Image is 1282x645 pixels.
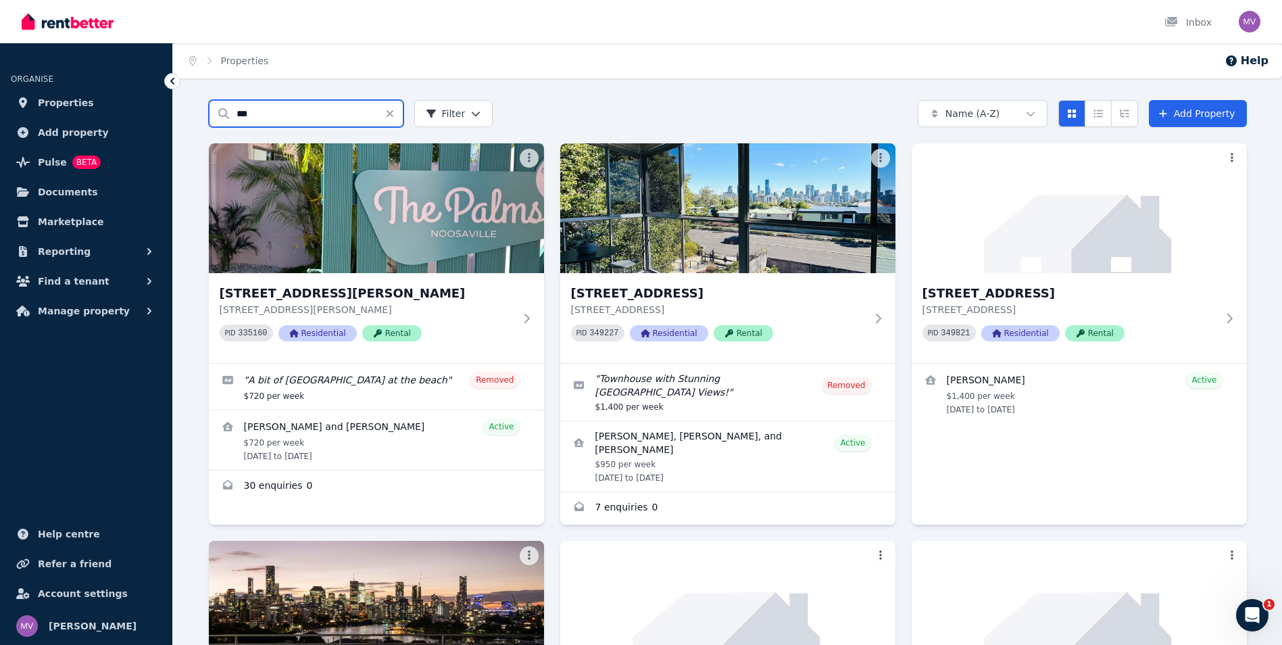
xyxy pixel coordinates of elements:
span: [PERSON_NAME] [49,618,137,634]
span: Rental [714,325,773,341]
span: Residential [278,325,357,341]
span: Residential [630,325,708,341]
button: More options [520,546,539,565]
p: [STREET_ADDRESS][PERSON_NAME] [220,303,514,316]
a: Help centre [11,521,162,548]
img: RentBetter [22,11,114,32]
a: Edit listing: A bit of Palm Springs at the beach [209,364,544,410]
small: PID [576,329,587,337]
a: Marketplace [11,208,162,235]
button: More options [871,149,890,168]
button: More options [871,546,890,565]
a: Edit listing: Townhouse with Stunning Brisbane City Views! [560,364,895,421]
a: Refer a friend [11,550,162,577]
h3: [STREET_ADDRESS] [571,284,866,303]
button: Card view [1058,100,1085,127]
a: Account settings [11,580,162,607]
a: Enquiries for 1/18 Elizabeth Street, Noosaville [209,471,544,503]
button: Compact list view [1085,100,1112,127]
span: Refer a friend [38,556,112,572]
a: 1/115 Lytton Road, East Brisbane[STREET_ADDRESS][STREET_ADDRESS]PID 349227ResidentialRental [560,143,895,363]
h3: [STREET_ADDRESS] [922,284,1217,303]
span: BETA [72,156,101,169]
span: Filter [426,107,466,120]
span: Help centre [38,526,100,542]
code: 335160 [238,329,267,338]
div: Inbox [1164,16,1212,29]
small: PID [225,329,236,337]
a: View details for William Juul Stensrud [912,364,1247,423]
a: Properties [221,55,269,66]
a: Add property [11,119,162,146]
button: Reporting [11,238,162,265]
small: PID [928,329,939,337]
p: [STREET_ADDRESS] [922,303,1217,316]
p: [STREET_ADDRESS] [571,303,866,316]
code: 349821 [941,329,970,338]
button: More options [1223,149,1241,168]
span: Pulse [38,154,67,170]
img: 1/18 Elizabeth Street, Noosaville [209,143,544,273]
a: Add Property [1149,100,1247,127]
span: Add property [38,124,109,141]
span: Name (A-Z) [945,107,1000,120]
span: Rental [1065,325,1125,341]
a: Properties [11,89,162,116]
a: 1/18 Elizabeth Street, Noosaville[STREET_ADDRESS][PERSON_NAME][STREET_ADDRESS][PERSON_NAME]PID 33... [209,143,544,363]
img: 1/115 Lytton Road, East Brisbane [560,143,895,273]
button: Expanded list view [1111,100,1138,127]
a: View details for Annabel Watson and Dillon Shenton [209,410,544,470]
a: View details for Jishnu Ratneshwar, Aditya Namdeo, and Jeemit Negandhi [560,421,895,492]
span: Reporting [38,243,91,260]
button: Clear search [385,100,403,127]
a: Documents [11,178,162,206]
button: Filter [414,100,493,127]
code: 349227 [589,329,618,338]
span: Account settings [38,586,128,602]
a: Enquiries for 1/115 Lytton Road, East Brisbane [560,492,895,525]
img: 2 Heath Street, East Brisbane [912,143,1247,273]
button: More options [520,149,539,168]
button: Find a tenant [11,268,162,295]
span: Residential [981,325,1060,341]
button: Help [1225,53,1268,69]
span: Properties [38,95,94,111]
span: ORGANISE [11,74,53,84]
img: Marisa Vecchio [16,615,38,637]
img: Marisa Vecchio [1239,11,1260,32]
span: 1 [1264,599,1275,610]
span: Find a tenant [38,273,109,289]
a: 2 Heath Street, East Brisbane[STREET_ADDRESS][STREET_ADDRESS]PID 349821ResidentialRental [912,143,1247,363]
span: Rental [362,325,422,341]
div: View options [1058,100,1138,127]
span: Manage property [38,303,130,319]
span: Marketplace [38,214,103,230]
button: Name (A-Z) [918,100,1047,127]
h3: [STREET_ADDRESS][PERSON_NAME] [220,284,514,303]
button: More options [1223,546,1241,565]
button: Manage property [11,297,162,325]
span: Documents [38,184,98,200]
iframe: Intercom live chat [1236,599,1268,631]
nav: Breadcrumb [173,43,285,78]
a: PulseBETA [11,149,162,176]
